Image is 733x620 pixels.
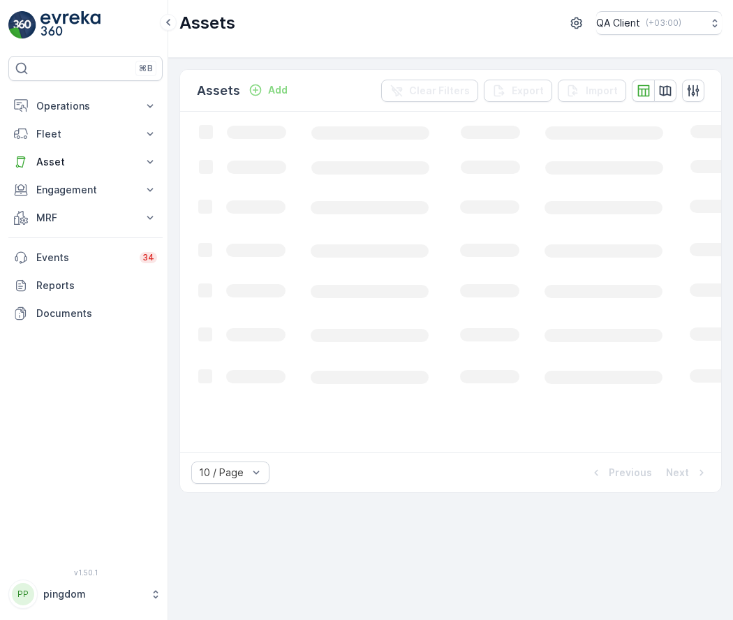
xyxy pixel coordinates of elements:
[36,211,135,225] p: MRF
[8,148,163,176] button: Asset
[558,80,626,102] button: Import
[484,80,552,102] button: Export
[243,82,293,98] button: Add
[43,587,143,601] p: pingdom
[36,127,135,141] p: Fleet
[142,252,154,263] p: 34
[596,11,722,35] button: QA Client(+03:00)
[139,63,153,74] p: ⌘B
[665,464,710,481] button: Next
[36,251,131,265] p: Events
[197,81,240,101] p: Assets
[40,11,101,39] img: logo_light-DOdMpM7g.png
[512,84,544,98] p: Export
[268,83,288,97] p: Add
[36,279,157,293] p: Reports
[36,183,135,197] p: Engagement
[8,11,36,39] img: logo
[8,300,163,327] a: Documents
[8,92,163,120] button: Operations
[381,80,478,102] button: Clear Filters
[8,176,163,204] button: Engagement
[646,17,681,29] p: ( +03:00 )
[36,99,135,113] p: Operations
[8,244,163,272] a: Events34
[609,466,652,480] p: Previous
[586,84,618,98] p: Import
[8,120,163,148] button: Fleet
[179,12,235,34] p: Assets
[588,464,653,481] button: Previous
[596,16,640,30] p: QA Client
[8,272,163,300] a: Reports
[409,84,470,98] p: Clear Filters
[8,204,163,232] button: MRF
[8,568,163,577] span: v 1.50.1
[36,155,135,169] p: Asset
[12,583,34,605] div: PP
[666,466,689,480] p: Next
[36,307,157,320] p: Documents
[8,580,163,609] button: PPpingdom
